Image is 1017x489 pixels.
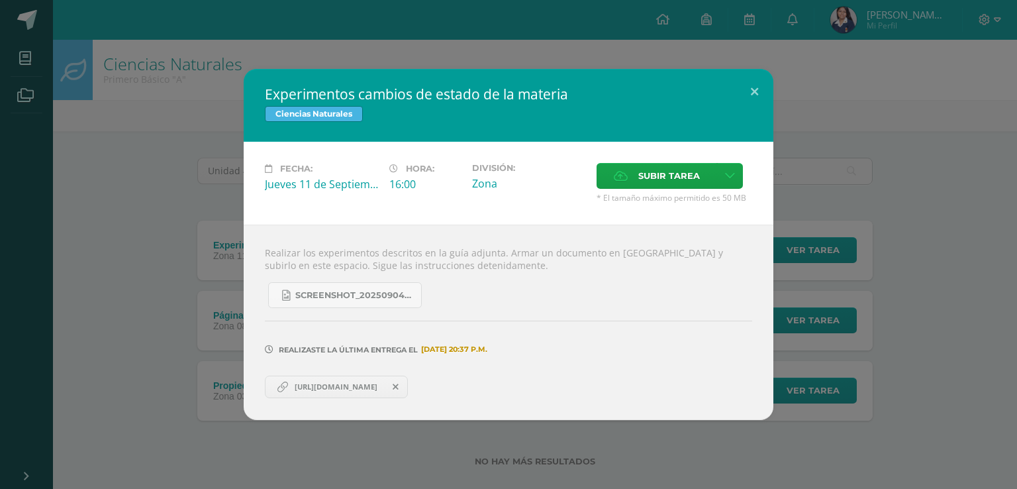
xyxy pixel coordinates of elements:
span: [URL][DOMAIN_NAME] [288,382,384,392]
h2: Experimentos cambios de estado de la materia [265,85,752,103]
span: [DATE] 20:37 p.m. [418,349,487,350]
a: Screenshot_20250904_132635_OneDrive.jpg [268,282,422,308]
span: Realizaste la última entrega el [279,345,418,354]
label: División: [472,163,586,173]
button: Close (Esc) [736,69,773,114]
div: 16:00 [389,177,461,191]
span: Hora: [406,164,434,174]
span: Subir tarea [638,164,700,188]
span: Screenshot_20250904_132635_OneDrive.jpg [295,290,414,301]
a: [URL][DOMAIN_NAME] [265,376,408,398]
div: Realizar los experimentos descritos en la guía adjunta. Armar un documento en [GEOGRAPHIC_DATA] y... [244,225,773,419]
div: Zona [472,176,586,191]
span: Ciencias Naturales [265,106,363,122]
div: Jueves 11 de Septiembre [265,177,379,191]
span: Remover entrega [385,380,407,394]
span: Fecha: [280,164,313,174]
span: * El tamaño máximo permitido es 50 MB [597,192,752,203]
